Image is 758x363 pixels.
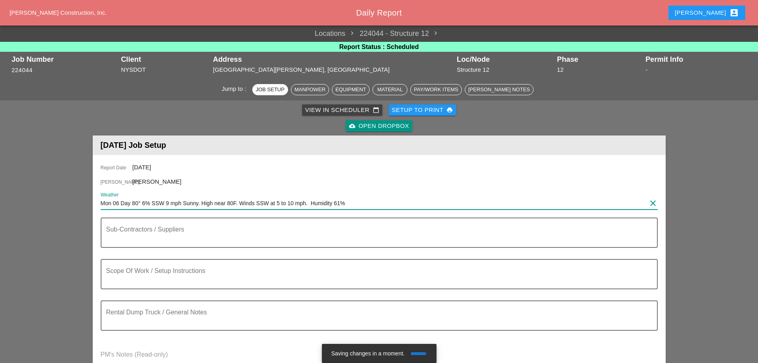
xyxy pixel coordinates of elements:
span: Saving changes in a moment. [331,350,405,357]
button: Material [372,84,407,95]
div: Permit Info [645,55,746,63]
div: Loc/Node [457,55,553,63]
button: [PERSON_NAME] Notes [465,84,534,95]
button: 224044 [12,66,33,75]
i: account_box [729,8,739,18]
div: Open Dropbox [349,122,409,131]
div: Job Number [12,55,117,63]
span: [PERSON_NAME] [101,179,133,186]
textarea: Sub-Contractors / Suppliers [106,228,646,247]
button: Setup to Print [389,104,456,116]
button: [PERSON_NAME] [668,6,745,20]
button: Manpower [291,84,329,95]
i: print [446,107,453,113]
button: Pay/Work Items [410,84,462,95]
span: [DATE] [133,164,151,171]
input: Weather [101,197,647,210]
button: Job Setup [252,84,288,95]
div: [PERSON_NAME] [675,8,739,18]
div: [PERSON_NAME] Notes [468,86,530,94]
span: Report Date [101,164,133,171]
div: Equipment [335,86,366,94]
textarea: Rental Dump Truck / General Notes [106,311,646,330]
div: Address [213,55,453,63]
div: Job Setup [256,86,284,94]
a: [PERSON_NAME] Construction, Inc. [10,9,107,16]
div: Pay/Work Items [414,86,458,94]
i: clear [648,198,658,208]
div: [GEOGRAPHIC_DATA][PERSON_NAME], [GEOGRAPHIC_DATA] [213,65,453,75]
span: [PERSON_NAME] [133,178,181,185]
div: Setup to Print [392,106,453,115]
header: [DATE] Job Setup [93,135,666,155]
textarea: Scope Of Work / Setup Instructions [106,269,646,288]
div: Material [376,86,404,94]
span: Jump to : [222,85,249,92]
a: View in Scheduler [302,104,382,116]
button: Equipment [332,84,370,95]
i: cloud_upload [349,123,355,129]
div: Phase [557,55,641,63]
i: calendar_today [373,107,379,113]
div: 12 [557,65,641,75]
div: Manpower [294,86,325,94]
a: Open Dropbox [346,120,412,131]
a: Locations [315,28,345,39]
div: Client [121,55,209,63]
div: - [645,65,746,75]
span: 224044 - Structure 12 [345,28,429,39]
div: NYSDOT [121,65,209,75]
div: Structure 12 [457,65,553,75]
div: View in Scheduler [305,106,379,115]
span: Daily Report [356,8,402,17]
